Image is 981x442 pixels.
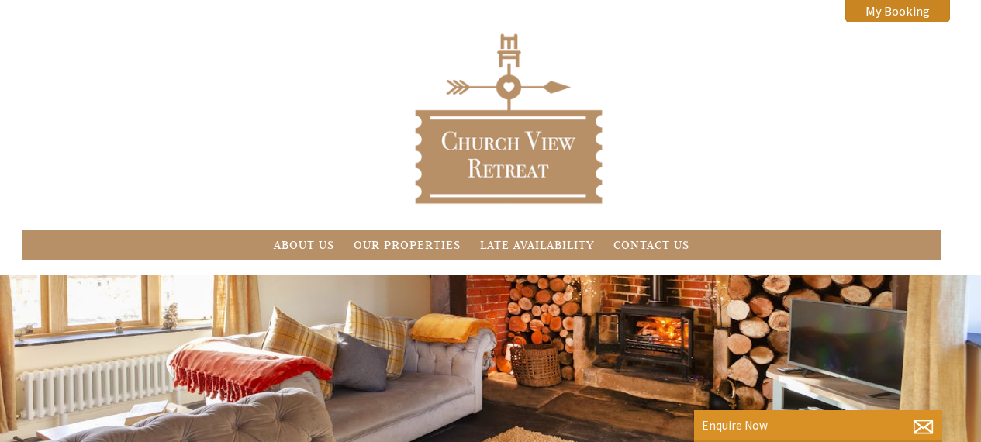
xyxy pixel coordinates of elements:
a: About Us [274,237,334,252]
img: Church View Retreat [412,29,606,207]
a: Late Availability [480,237,594,252]
a: Contact Us [613,237,689,252]
a: Our Properties [354,237,461,252]
p: Enquire Now [702,418,934,433]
